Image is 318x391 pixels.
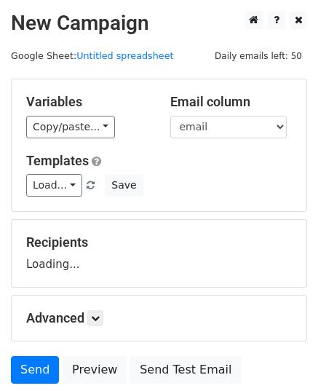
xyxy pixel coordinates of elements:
[210,50,307,61] a: Daily emails left: 50
[26,174,82,197] a: Load...
[11,11,307,36] h2: New Campaign
[63,356,127,384] a: Preview
[11,356,59,384] a: Send
[11,50,174,61] small: Google Sheet:
[26,94,148,110] h5: Variables
[76,50,173,61] a: Untitled spreadsheet
[130,356,241,384] a: Send Test Email
[105,174,143,197] button: Save
[26,153,89,168] a: Templates
[26,234,292,250] h5: Recipients
[26,234,292,272] div: Loading...
[26,116,115,138] a: Copy/paste...
[210,48,307,64] span: Daily emails left: 50
[170,94,293,110] h5: Email column
[26,310,292,326] h5: Advanced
